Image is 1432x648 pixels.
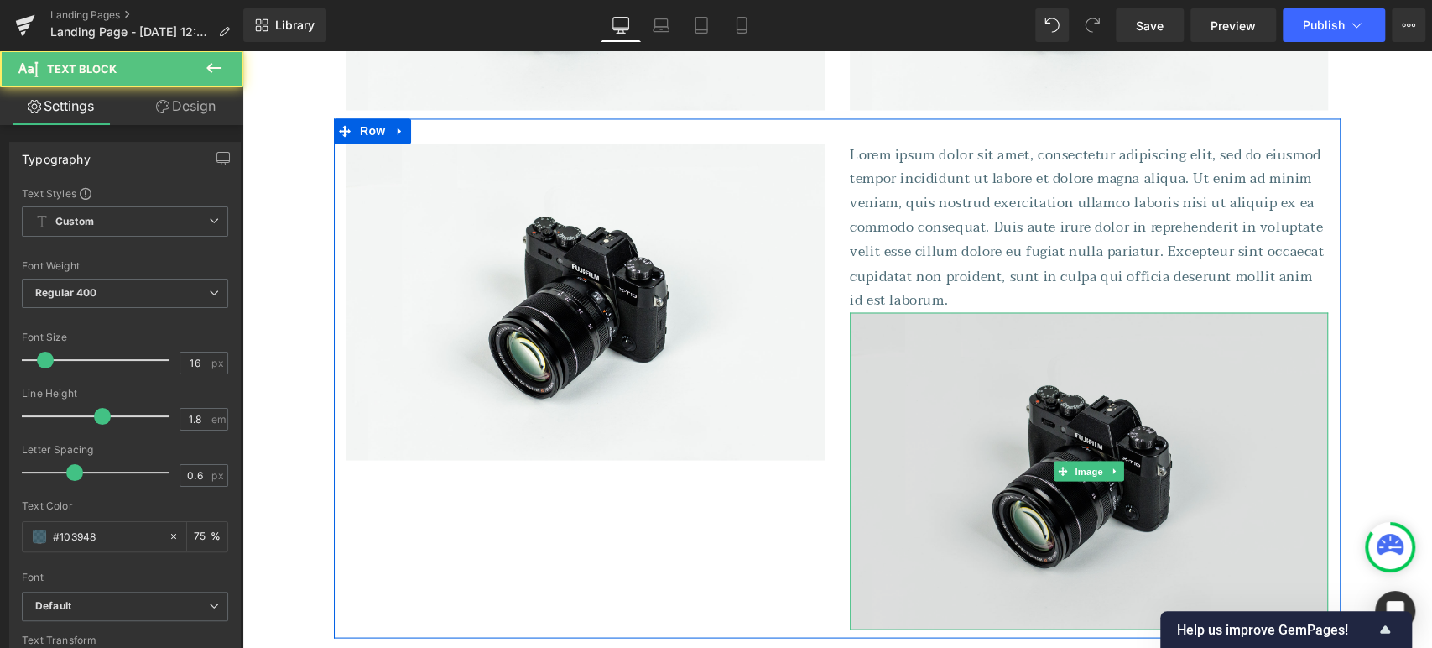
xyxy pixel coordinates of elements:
[1190,8,1276,42] a: Preview
[1136,17,1164,34] span: Save
[22,500,228,512] div: Text Color
[125,87,247,125] a: Design
[22,635,228,646] div: Text Transform
[50,25,211,39] span: Landing Page - [DATE] 12:00:42
[35,599,71,614] i: Default
[1303,18,1345,32] span: Publish
[147,68,169,93] a: Expand / Collapse
[22,332,228,343] div: Font Size
[55,215,94,229] b: Custom
[22,186,228,200] div: Text Styles
[641,8,681,42] a: Laptop
[22,260,228,272] div: Font Weight
[681,8,721,42] a: Tablet
[113,68,147,93] span: Row
[53,527,160,546] input: Color
[1375,591,1415,631] div: Open Intercom Messenger
[1211,17,1256,34] span: Preview
[607,93,1086,263] p: Lorem ipsum dolor sit amet, consectetur adipiscing elit, sed do eiusmod tempor incididunt ut labo...
[243,8,326,42] a: New Library
[22,143,91,166] div: Typography
[829,410,864,431] span: Image
[211,470,226,481] span: px
[1177,619,1395,640] button: Show survey - Help us improve GemPages!
[187,522,227,551] div: %
[22,444,228,456] div: Letter Spacing
[864,410,882,431] a: Expand / Collapse
[35,286,97,299] b: Regular 400
[275,18,315,33] span: Library
[1392,8,1425,42] button: More
[22,572,228,583] div: Font
[22,388,228,400] div: Line Height
[50,8,243,22] a: Landing Pages
[1075,8,1109,42] button: Redo
[211,414,226,425] span: em
[721,8,762,42] a: Mobile
[1035,8,1069,42] button: Undo
[1283,8,1385,42] button: Publish
[47,62,117,76] span: Text Block
[211,358,226,368] span: px
[1177,622,1375,638] span: Help us improve GemPages!
[601,8,641,42] a: Desktop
